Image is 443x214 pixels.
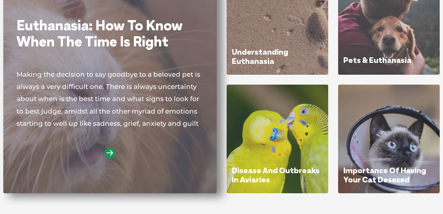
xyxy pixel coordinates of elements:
[16,68,204,128] p: Making the decision to say goodbye to a beloved pet is always a very difficult one. There is alwa...
[232,165,320,184] a: Disease And Outbreaks In Aviaries
[16,16,183,50] a: Euthanasia: How To Know When The Time Is Right
[343,55,411,65] a: Pets & Euthanasia
[343,165,426,184] a: Importance Of Having Your Cat Desexed
[232,47,288,66] a: Understanding Euthanasia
